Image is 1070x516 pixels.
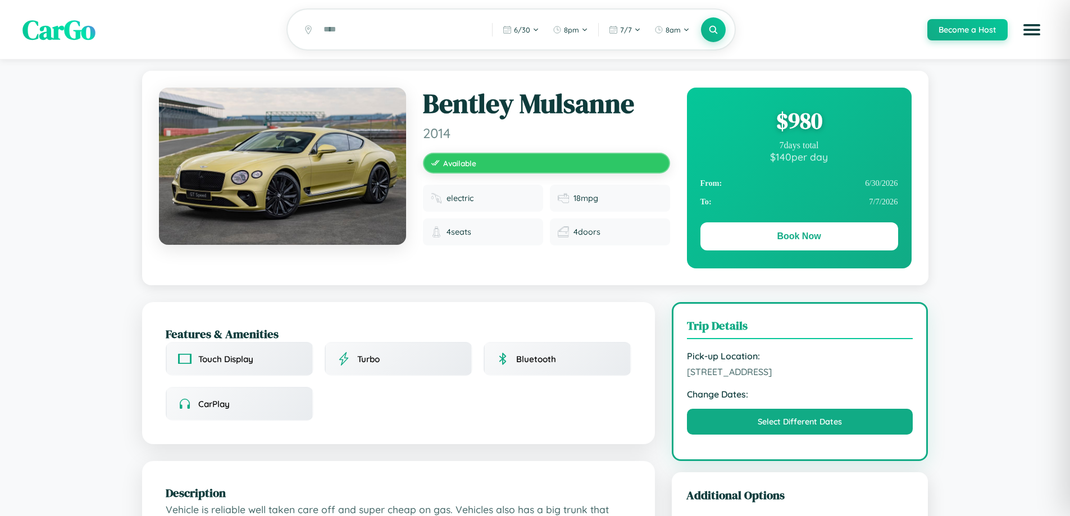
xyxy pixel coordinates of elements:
[700,140,898,150] div: 7 days total
[687,366,913,377] span: [STREET_ADDRESS]
[516,354,556,364] span: Bluetooth
[558,226,569,238] img: Doors
[649,21,695,39] button: 8am
[687,317,913,339] h3: Trip Details
[159,88,406,245] img: Bentley Mulsanne 2014
[700,150,898,163] div: $ 140 per day
[700,106,898,136] div: $ 980
[447,193,473,203] span: electric
[687,389,913,400] strong: Change Dates:
[198,354,253,364] span: Touch Display
[573,227,600,237] span: 4 doors
[514,25,530,34] span: 6 / 30
[700,197,712,207] strong: To:
[558,193,569,204] img: Fuel efficiency
[443,158,476,168] span: Available
[700,174,898,193] div: 6 / 30 / 2026
[700,179,722,188] strong: From:
[687,350,913,362] strong: Pick-up Location:
[1016,14,1048,45] button: Open menu
[497,21,545,39] button: 6/30
[700,193,898,211] div: 7 / 7 / 2026
[620,25,632,34] span: 7 / 7
[166,485,631,501] h2: Description
[447,227,471,237] span: 4 seats
[547,21,594,39] button: 8pm
[686,487,914,503] h3: Additional Options
[198,399,230,409] span: CarPlay
[431,193,442,204] img: Fuel type
[603,21,646,39] button: 7/7
[573,193,598,203] span: 18 mpg
[687,409,913,435] button: Select Different Dates
[166,326,631,342] h2: Features & Amenities
[423,125,670,141] span: 2014
[357,354,380,364] span: Turbo
[22,11,95,48] span: CarGo
[700,222,898,250] button: Book Now
[431,226,442,238] img: Seats
[666,25,681,34] span: 8am
[423,88,670,120] h1: Bentley Mulsanne
[564,25,579,34] span: 8pm
[927,19,1008,40] button: Become a Host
